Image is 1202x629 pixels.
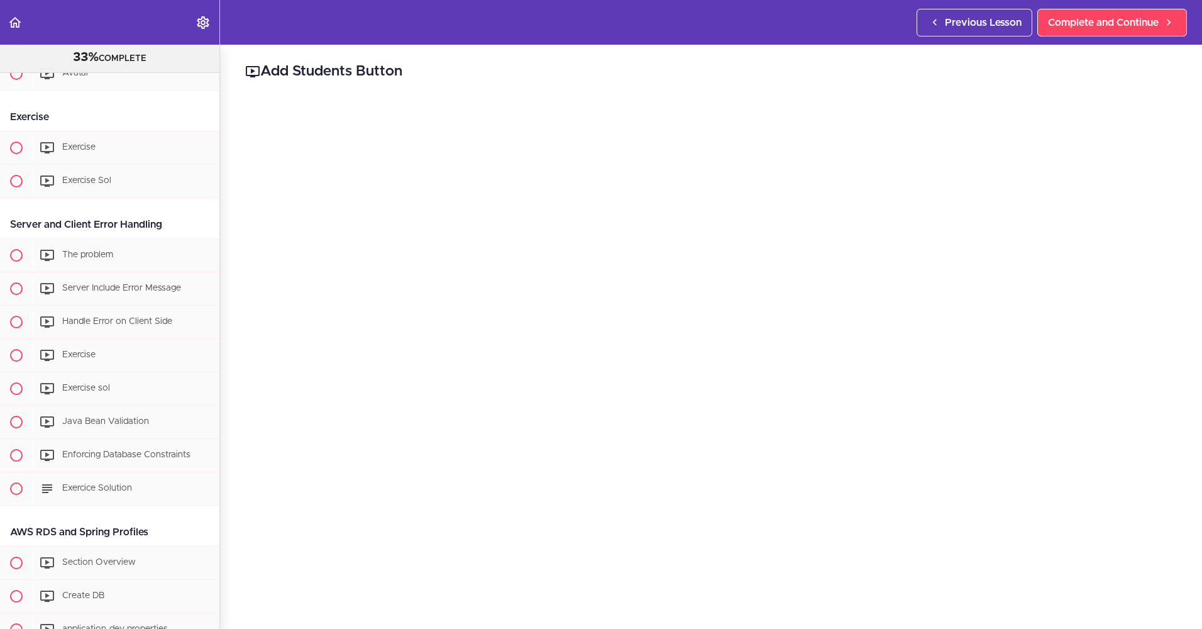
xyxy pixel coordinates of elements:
a: Previous Lesson [917,9,1032,36]
span: Previous Lesson [945,15,1022,30]
span: Exercise [62,350,96,359]
span: Handle Error on Client Side [62,317,172,326]
a: Complete and Continue [1037,9,1187,36]
span: Section Overview [62,558,136,567]
svg: Back to course curriculum [8,15,23,30]
svg: Settings Menu [196,15,211,30]
span: Avatar [62,69,89,77]
span: Complete and Continue [1048,15,1159,30]
span: Server Include Error Message [62,284,181,292]
span: Exercise sol [62,384,110,392]
span: Exercice Solution [62,484,132,493]
span: Exercise [62,143,96,152]
div: COMPLETE [16,50,204,66]
span: Java Bean Validation [62,417,149,426]
span: The problem [62,250,113,259]
span: 33% [73,51,99,64]
span: Create DB [62,591,104,600]
span: Enforcing Database Constraints [62,450,190,459]
h2: Add Students Button [245,61,1177,82]
span: Exercise Sol [62,176,111,185]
